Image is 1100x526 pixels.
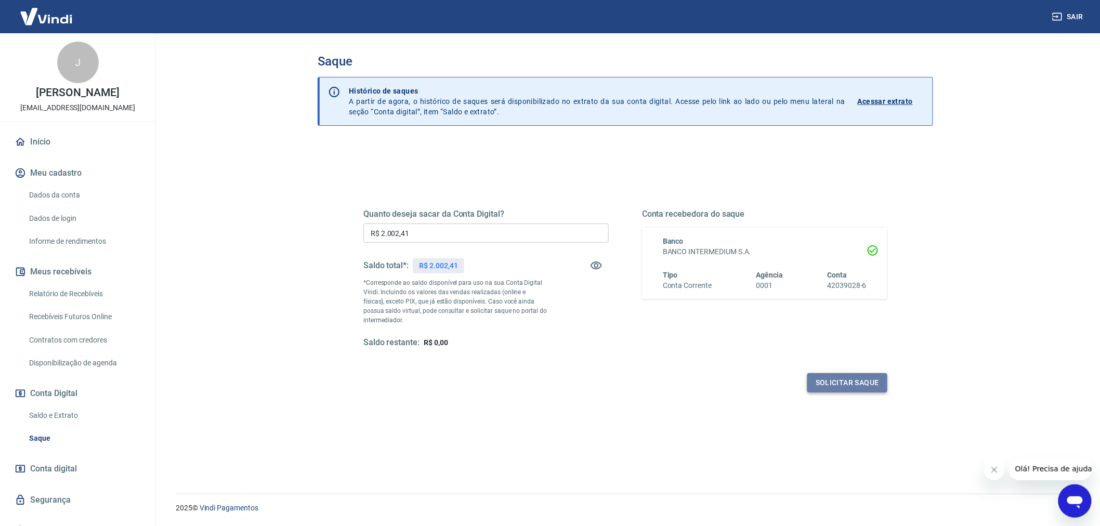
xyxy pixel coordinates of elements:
[25,352,143,374] a: Disponibilização de agenda
[20,102,135,113] p: [EMAIL_ADDRESS][DOMAIN_NAME]
[1009,457,1092,480] iframe: Mensagem da empresa
[36,87,119,98] p: [PERSON_NAME]
[200,504,258,512] a: Vindi Pagamentos
[30,462,77,476] span: Conta digital
[12,1,80,32] img: Vindi
[12,130,143,153] a: Início
[25,231,143,252] a: Informe de rendimentos
[12,260,143,283] button: Meus recebíveis
[663,271,678,279] span: Tipo
[663,246,867,257] h6: BANCO INTERMEDIUM S.A.
[12,489,143,511] a: Segurança
[807,373,887,392] button: Solicitar saque
[419,260,457,271] p: R$ 2.002,41
[827,280,867,291] h6: 42039028-6
[984,459,1005,480] iframe: Fechar mensagem
[25,208,143,229] a: Dados de login
[349,86,845,96] p: Histórico de saques
[25,283,143,305] a: Relatório de Recebíveis
[858,86,924,117] a: Acessar extrato
[756,280,783,291] h6: 0001
[858,96,913,107] p: Acessar extrato
[12,457,143,480] a: Conta digital
[1058,484,1092,518] iframe: Botão para abrir a janela de mensagens
[12,382,143,405] button: Conta Digital
[363,209,609,219] h5: Quanto deseja sacar da Conta Digital?
[25,185,143,206] a: Dados da conta
[363,260,409,271] h5: Saldo total*:
[176,503,1075,514] p: 2025 ©
[318,54,933,69] h3: Saque
[57,42,99,83] div: J
[12,162,143,185] button: Meu cadastro
[349,86,845,117] p: A partir de agora, o histórico de saques será disponibilizado no extrato da sua conta digital. Ac...
[1050,7,1088,27] button: Sair
[663,280,712,291] h6: Conta Corrente
[363,278,547,325] p: *Corresponde ao saldo disponível para uso na sua Conta Digital Vindi. Incluindo os valores das ve...
[363,337,420,348] h5: Saldo restante:
[424,338,448,347] span: R$ 0,00
[25,428,143,449] a: Saque
[756,271,783,279] span: Agência
[25,306,143,327] a: Recebíveis Futuros Online
[6,7,87,16] span: Olá! Precisa de ajuda?
[663,237,684,245] span: Banco
[642,209,887,219] h5: Conta recebedora do saque
[827,271,847,279] span: Conta
[25,330,143,351] a: Contratos com credores
[25,405,143,426] a: Saldo e Extrato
